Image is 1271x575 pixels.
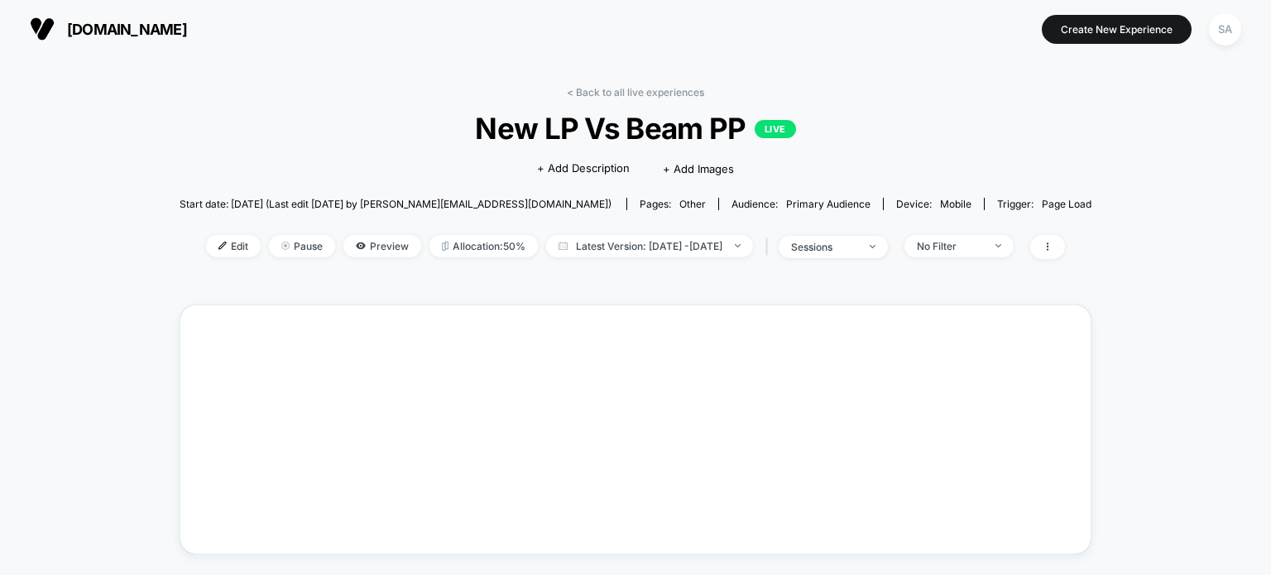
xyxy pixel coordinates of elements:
[940,198,971,210] span: mobile
[30,17,55,41] img: Visually logo
[537,161,630,177] span: + Add Description
[25,16,192,42] button: [DOMAIN_NAME]
[755,120,796,138] p: LIVE
[206,235,261,257] span: Edit
[917,240,983,252] div: No Filter
[567,86,704,98] a: < Back to all live experiences
[791,241,857,253] div: sessions
[559,242,568,250] img: calendar
[663,162,734,175] span: + Add Images
[343,235,421,257] span: Preview
[269,235,335,257] span: Pause
[67,21,187,38] span: [DOMAIN_NAME]
[225,111,1045,146] span: New LP Vs Beam PP
[442,242,448,251] img: rebalance
[679,198,706,210] span: other
[640,198,706,210] div: Pages:
[429,235,538,257] span: Allocation: 50%
[281,242,290,250] img: end
[180,198,612,210] span: Start date: [DATE] (Last edit [DATE] by [PERSON_NAME][EMAIL_ADDRESS][DOMAIN_NAME])
[1209,13,1241,46] div: SA
[1042,198,1091,210] span: Page Load
[1042,15,1192,44] button: Create New Experience
[761,235,779,259] span: |
[995,244,1001,247] img: end
[883,198,984,210] span: Device:
[731,198,871,210] div: Audience:
[786,198,871,210] span: Primary Audience
[546,235,753,257] span: Latest Version: [DATE] - [DATE]
[218,242,227,250] img: edit
[1204,12,1246,46] button: SA
[735,244,741,247] img: end
[870,245,875,248] img: end
[997,198,1091,210] div: Trigger:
